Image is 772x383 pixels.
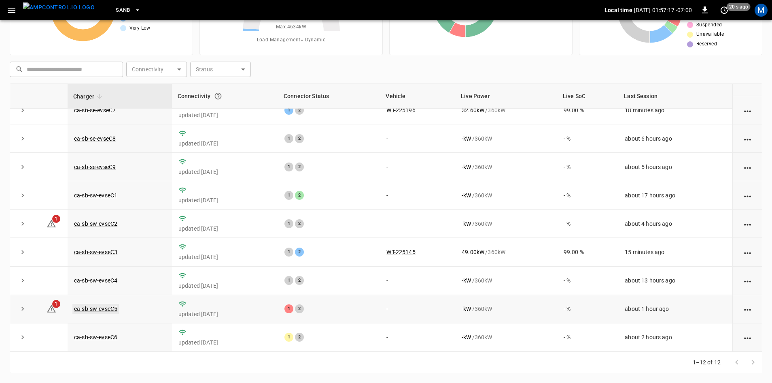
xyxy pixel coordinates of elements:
[557,210,618,238] td: - %
[727,3,751,11] span: 20 s ago
[742,135,753,143] div: action cell options
[295,191,304,200] div: 2
[178,310,271,318] p: updated [DATE]
[178,139,271,148] p: updated [DATE]
[718,4,731,17] button: set refresh interval
[284,191,293,200] div: 1
[462,220,551,228] div: / 360 kW
[462,163,551,171] div: / 360 kW
[455,84,557,109] th: Live Power
[462,276,551,285] div: / 360 kW
[112,2,144,18] button: SanB
[634,6,692,14] p: [DATE] 01:57:17 -07:00
[462,106,551,114] div: / 360 kW
[74,107,116,113] a: ca-sb-se-evseC7
[618,267,732,295] td: about 13 hours ago
[462,163,471,171] p: - kW
[17,331,29,343] button: expand row
[284,248,293,257] div: 1
[295,163,304,171] div: 2
[462,220,471,228] p: - kW
[462,333,471,341] p: - kW
[17,104,29,116] button: expand row
[380,323,455,352] td: -
[284,276,293,285] div: 1
[618,323,732,352] td: about 2 hours ago
[211,89,225,103] button: Connection between the charger and our software.
[462,333,551,341] div: / 360 kW
[618,181,732,210] td: about 17 hours ago
[557,295,618,323] td: - %
[755,4,768,17] div: profile-icon
[284,134,293,143] div: 1
[276,23,306,31] span: Max. 4634 kW
[380,210,455,238] td: -
[295,304,304,313] div: 2
[17,161,29,173] button: expand row
[17,274,29,287] button: expand row
[696,40,717,48] span: Reserved
[557,323,618,352] td: - %
[557,181,618,210] td: - %
[380,124,455,153] td: -
[604,6,632,14] p: Local time
[278,84,380,109] th: Connector Status
[557,238,618,266] td: 99.00 %
[742,163,753,171] div: action cell options
[295,106,304,115] div: 2
[742,106,753,114] div: action cell options
[178,253,271,261] p: updated [DATE]
[462,276,471,285] p: - kW
[17,303,29,315] button: expand row
[295,219,304,228] div: 2
[380,84,455,109] th: Vehicle
[618,84,732,109] th: Last Session
[742,248,753,256] div: action cell options
[696,21,722,29] span: Suspended
[284,106,293,115] div: 1
[74,277,117,284] a: ca-sb-sw-evseC4
[462,305,551,313] div: / 360 kW
[742,305,753,313] div: action cell options
[557,96,618,124] td: 99.00 %
[47,305,56,312] a: 1
[557,267,618,295] td: - %
[295,248,304,257] div: 2
[17,218,29,230] button: expand row
[129,24,151,32] span: Very Low
[618,124,732,153] td: about 6 hours ago
[462,248,484,256] p: 49.00 kW
[693,358,721,366] p: 1–12 of 12
[23,2,95,13] img: ampcontrol.io logo
[74,192,117,199] a: ca-sb-sw-evseC1
[74,249,117,255] a: ca-sb-sw-evseC3
[618,96,732,124] td: 18 minutes ago
[462,191,551,199] div: / 360 kW
[47,220,56,227] a: 1
[178,282,271,290] p: updated [DATE]
[742,276,753,285] div: action cell options
[742,333,753,341] div: action cell options
[380,153,455,181] td: -
[72,304,119,314] a: ca-sb-sw-evseC5
[74,220,117,227] a: ca-sb-sw-evseC2
[17,133,29,145] button: expand row
[380,295,455,323] td: -
[462,135,551,143] div: / 360 kW
[618,295,732,323] td: about 1 hour ago
[284,304,293,313] div: 1
[74,334,117,340] a: ca-sb-sw-evseC6
[178,338,271,347] p: updated [DATE]
[257,36,326,44] span: Load Management = Dynamic
[462,305,471,313] p: - kW
[618,238,732,266] td: 15 minutes ago
[295,276,304,285] div: 2
[462,106,484,114] p: 32.60 kW
[462,135,471,143] p: - kW
[618,210,732,238] td: about 4 hours ago
[17,189,29,201] button: expand row
[295,134,304,143] div: 2
[557,124,618,153] td: - %
[116,6,130,15] span: SanB
[386,107,415,113] a: WT-225196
